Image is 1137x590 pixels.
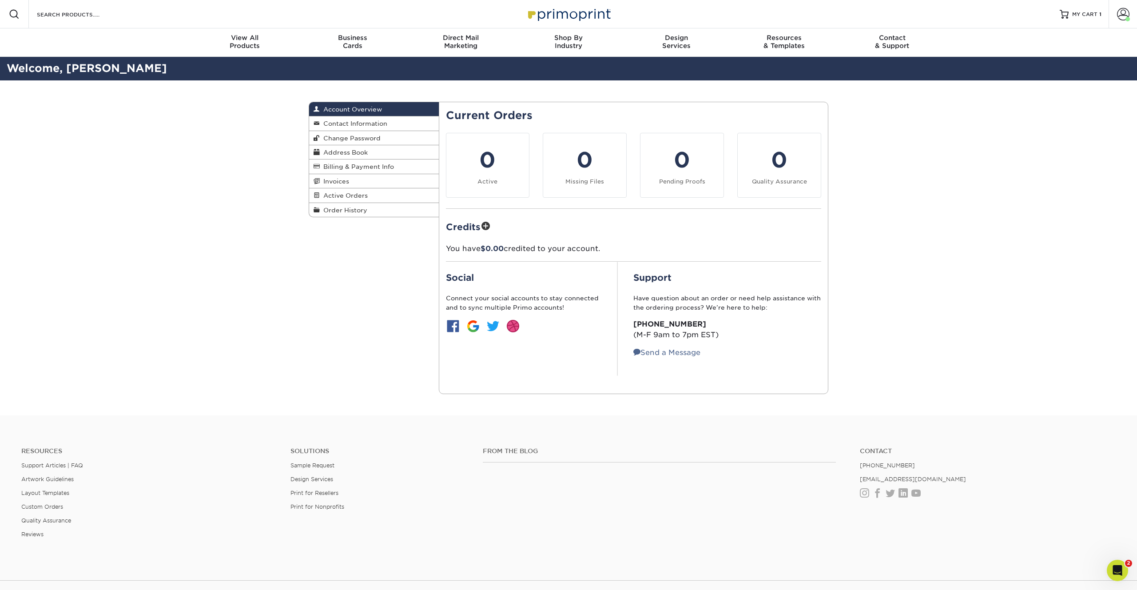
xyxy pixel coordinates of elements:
[191,28,299,57] a: View AllProducts
[21,531,44,538] a: Reviews
[290,476,333,482] a: Design Services
[446,109,822,122] h2: Current Orders
[21,503,63,510] a: Custom Orders
[309,174,439,188] a: Invoices
[320,106,382,113] span: Account Overview
[446,319,460,333] img: btn-facebook.jpg
[299,34,407,50] div: Cards
[446,294,601,312] p: Connect your social accounts to stay connected and to sync multiple Primo accounts!
[407,34,515,42] span: Direct Mail
[320,192,368,199] span: Active Orders
[446,243,822,254] p: You have credited to your account.
[524,4,613,24] img: Primoprint
[309,145,439,159] a: Address Book
[320,163,394,170] span: Billing & Payment Info
[407,34,515,50] div: Marketing
[543,133,627,198] a: 0 Missing Files
[309,188,439,203] a: Active Orders
[452,144,524,176] div: 0
[21,462,83,469] a: Support Articles | FAQ
[860,476,966,482] a: [EMAIL_ADDRESS][DOMAIN_NAME]
[21,476,74,482] a: Artwork Guidelines
[309,102,439,116] a: Account Overview
[320,207,367,214] span: Order History
[838,28,946,57] a: Contact& Support
[633,320,706,328] strong: [PHONE_NUMBER]
[659,178,705,185] small: Pending Proofs
[633,294,821,312] p: Have question about an order or need help assistance with the ordering process? We’re here to help:
[290,462,334,469] a: Sample Request
[299,34,407,42] span: Business
[860,462,915,469] a: [PHONE_NUMBER]
[565,178,604,185] small: Missing Files
[309,159,439,174] a: Billing & Payment Info
[646,144,718,176] div: 0
[481,244,504,253] span: $0.00
[486,319,500,333] img: btn-twitter.jpg
[730,34,838,42] span: Resources
[549,144,621,176] div: 0
[1072,11,1097,18] span: MY CART
[730,34,838,50] div: & Templates
[515,34,623,42] span: Shop By
[21,517,71,524] a: Quality Assurance
[633,348,700,357] a: Send a Message
[21,490,69,496] a: Layout Templates
[290,447,469,455] h4: Solutions
[633,272,821,283] h2: Support
[838,34,946,50] div: & Support
[640,133,724,198] a: 0 Pending Proofs
[320,178,349,185] span: Invoices
[299,28,407,57] a: BusinessCards
[838,34,946,42] span: Contact
[191,34,299,42] span: View All
[633,319,821,340] p: (M-F 9am to 7pm EST)
[515,34,623,50] div: Industry
[483,447,836,455] h4: From the Blog
[752,178,807,185] small: Quality Assurance
[477,178,497,185] small: Active
[36,9,123,20] input: SEARCH PRODUCTS.....
[320,120,387,127] span: Contact Information
[21,447,277,455] h4: Resources
[466,319,480,333] img: btn-google.jpg
[320,149,368,156] span: Address Book
[446,219,822,233] h2: Credits
[506,319,520,333] img: btn-dribbble.jpg
[446,272,601,283] h2: Social
[622,34,730,42] span: Design
[309,131,439,145] a: Change Password
[737,133,821,198] a: 0 Quality Assurance
[730,28,838,57] a: Resources& Templates
[320,135,381,142] span: Change Password
[309,203,439,217] a: Order History
[290,503,344,510] a: Print for Nonprofits
[1107,560,1128,581] iframe: Intercom live chat
[446,133,530,198] a: 0 Active
[515,28,623,57] a: Shop ByIndustry
[290,490,338,496] a: Print for Resellers
[622,28,730,57] a: DesignServices
[1125,560,1132,567] span: 2
[309,116,439,131] a: Contact Information
[860,447,1116,455] a: Contact
[191,34,299,50] div: Products
[407,28,515,57] a: Direct MailMarketing
[622,34,730,50] div: Services
[1099,11,1101,17] span: 1
[743,144,815,176] div: 0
